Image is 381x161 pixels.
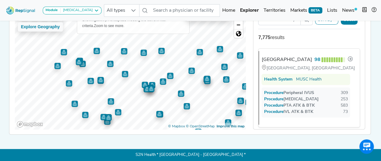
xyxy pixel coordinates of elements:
[343,109,348,115] div: 73
[188,68,195,74] div: Map marker
[261,65,350,71] div: [GEOGRAPHIC_DATA], [GEOGRAPHIC_DATA]
[261,5,288,17] a: Territories
[104,5,128,17] span: All types
[45,8,58,12] strong: Module
[196,49,203,55] div: Map marker
[296,76,321,83] a: MUSC Health
[325,5,340,17] a: Lists
[221,64,227,70] div: Map marker
[93,48,100,54] div: Map marker
[258,35,270,40] strong: 7,775
[308,7,322,13] span: BETA
[340,5,360,17] a: News
[204,76,210,82] div: Map marker
[217,46,223,52] div: Map marker
[270,97,283,102] span: Procedure
[270,103,283,108] span: Procedure
[237,98,243,104] div: Map marker
[245,99,251,105] div: Map marker
[54,63,61,69] div: Map marker
[183,103,190,109] div: Map marker
[77,58,83,64] div: Map marker
[234,29,243,38] button: Reset bearing to north
[105,114,111,121] div: Map marker
[178,90,184,97] div: Map marker
[340,96,348,102] div: 253
[15,9,249,133] canvas: Map
[158,48,164,54] div: Map marker
[347,56,353,64] a: Go to hospital profile
[220,5,238,17] a: Home
[203,76,210,83] div: Map marker
[156,111,162,117] div: Map marker
[242,83,248,90] div: Map marker
[18,22,63,32] button: Explore Geography
[76,59,82,65] div: Map marker
[264,90,314,96] div: Peripheral IVUS
[314,57,320,62] strong: 98
[264,109,313,115] div: IVL ATK & BTK
[186,125,215,128] a: OpenStreetMap
[237,52,243,59] div: Map marker
[160,78,166,85] div: Map marker
[360,5,369,17] button: Intel Book
[264,102,314,109] div: PTA ATK & BTK
[237,98,244,104] div: Map marker
[142,82,148,88] div: Map marker
[261,56,312,63] div: [GEOGRAPHIC_DATA]
[340,90,348,96] div: 309
[105,114,111,120] div: Map marker
[204,78,210,84] div: Map marker
[61,49,67,55] div: Map marker
[79,61,86,67] div: Map marker
[104,118,110,125] div: Map marker
[140,50,147,56] div: Map marker
[270,110,283,114] span: Procedure
[108,98,114,105] div: Map marker
[143,86,150,92] div: Map marker
[115,109,121,115] div: Map marker
[43,7,101,14] button: Module[MEDICAL_DATA]
[204,76,210,82] div: Map marker
[66,80,72,87] div: Map marker
[258,34,360,41] div: results
[216,125,244,128] a: Map feedback
[167,73,173,79] div: Map marker
[97,77,104,84] div: Map marker
[122,71,128,77] div: Map marker
[223,76,229,83] div: Map marker
[82,112,88,118] div: Map marker
[234,21,243,29] span: Zoom out
[87,78,94,84] div: Map marker
[340,102,348,109] div: 583
[147,86,154,92] div: Map marker
[168,125,185,128] a: Mapbox
[100,114,107,120] div: Map marker
[17,121,43,128] a: Mapbox logo
[157,111,163,117] div: Map marker
[225,119,231,126] div: Map marker
[147,85,154,91] div: Map marker
[264,76,292,83] div: Health System
[71,101,78,107] div: Map marker
[238,5,261,17] a: Explorer
[107,61,113,67] div: Map marker
[264,96,318,102] div: [MEDICAL_DATA]
[94,24,124,28] span: Zoom to see more.
[235,110,242,116] div: Map marker
[234,20,243,29] button: Zoom out
[23,149,359,161] p: S2N Health * [GEOGRAPHIC_DATA] - [GEOGRAPHIC_DATA] *
[288,5,325,17] a: MarketsBETA
[121,48,127,54] div: Map marker
[148,86,154,92] div: Map marker
[151,4,220,17] input: Search a physician or facility
[234,29,243,38] span: Reset zoom
[270,91,283,95] span: Procedure
[144,86,150,92] div: Map marker
[61,8,93,13] div: [MEDICAL_DATA]
[97,77,104,83] div: Map marker
[149,82,155,88] div: Map marker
